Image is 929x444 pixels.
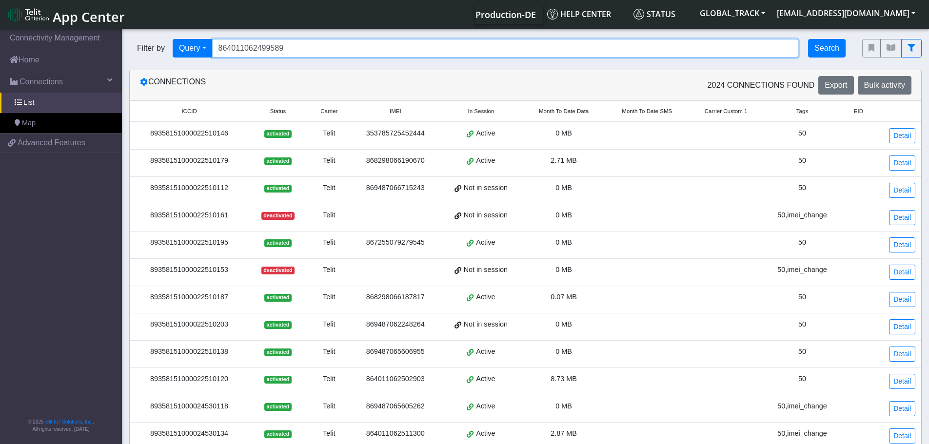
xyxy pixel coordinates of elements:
[136,401,243,412] div: 89358151000024530118
[357,401,434,412] div: 869487065605262
[769,128,835,139] div: 50
[136,183,243,193] div: 89358151000022510112
[808,39,846,58] button: Search
[889,128,915,143] a: Detail
[136,265,243,275] div: 89358151000022510153
[769,374,835,385] div: 50
[889,401,915,416] a: Detail
[476,374,495,385] span: Active
[22,118,36,129] span: Map
[547,9,558,19] img: knowledge.svg
[320,107,337,116] span: Carrier
[622,107,672,116] span: Month To Date SMS
[555,238,572,246] span: 0 MB
[313,210,345,221] div: Telit
[476,428,495,439] span: Active
[313,183,345,193] div: Telit
[313,292,345,303] div: Telit
[769,155,835,166] div: 50
[264,321,291,329] span: activated
[555,129,572,137] span: 0 MB
[858,76,911,95] button: Bulk activity
[633,9,675,19] span: Status
[136,428,243,439] div: 89358151000024530134
[136,237,243,248] div: 89358151000022510195
[132,76,526,95] div: Connections
[313,347,345,357] div: Telit
[889,292,915,307] a: Detail
[464,183,508,193] span: Not in session
[555,184,572,192] span: 0 MB
[769,292,835,303] div: 50
[769,210,835,221] div: 50,imei_change
[889,183,915,198] a: Detail
[889,374,915,389] a: Detail
[769,183,835,193] div: 50
[261,267,295,274] span: deactivated
[264,430,291,438] span: activated
[889,210,915,225] a: Detail
[44,419,93,425] a: Telit IoT Solutions, Inc.
[53,8,125,26] span: App Center
[264,403,291,411] span: activated
[825,81,847,89] span: Export
[261,212,295,220] span: deactivated
[864,81,905,89] span: Bulk activity
[212,39,799,58] input: Search...
[20,76,63,88] span: Connections
[264,185,291,193] span: activated
[18,137,85,149] span: Advanced Features
[769,319,835,330] div: 50
[694,4,771,22] button: GLOBAL_TRACK
[862,39,922,58] div: fitlers menu
[313,155,345,166] div: Telit
[136,292,243,303] div: 89358151000022510187
[476,237,495,248] span: Active
[476,347,495,357] span: Active
[555,211,572,219] span: 0 MB
[464,210,508,221] span: Not in session
[270,107,286,116] span: Status
[8,4,123,25] a: App Center
[547,9,611,19] span: Help center
[539,107,589,116] span: Month To Date Data
[136,210,243,221] div: 89358151000022510161
[313,128,345,139] div: Telit
[357,183,434,193] div: 869487066715243
[476,128,495,139] span: Active
[769,401,835,412] div: 50,imei_change
[313,237,345,248] div: Telit
[630,4,694,24] a: Status
[357,155,434,166] div: 868298066190670
[181,107,197,116] span: ICCID
[468,107,494,116] span: In Session
[889,155,915,171] a: Detail
[475,4,535,24] a: Your current platform instance
[889,347,915,362] a: Detail
[264,239,291,247] span: activated
[357,292,434,303] div: 868298066187817
[551,156,577,164] span: 2.71 MB
[543,4,630,24] a: Help center
[357,347,434,357] div: 869487065606955
[476,401,495,412] span: Active
[129,42,173,54] span: Filter by
[769,265,835,275] div: 50,imei_change
[173,39,213,58] button: Query
[889,428,915,444] a: Detail
[771,4,921,22] button: [EMAIL_ADDRESS][DOMAIN_NAME]
[464,265,508,275] span: Not in session
[357,374,434,385] div: 864011062502903
[705,107,748,116] span: Carrier Custom 1
[708,79,815,91] span: 2024 Connections found
[464,319,508,330] span: Not in session
[313,265,345,275] div: Telit
[390,107,401,116] span: IMEI
[889,319,915,334] a: Detail
[136,128,243,139] div: 89358151000022510146
[264,130,291,138] span: activated
[889,237,915,252] a: Detail
[264,348,291,356] span: activated
[23,97,34,108] span: List
[551,429,577,437] span: 2.87 MB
